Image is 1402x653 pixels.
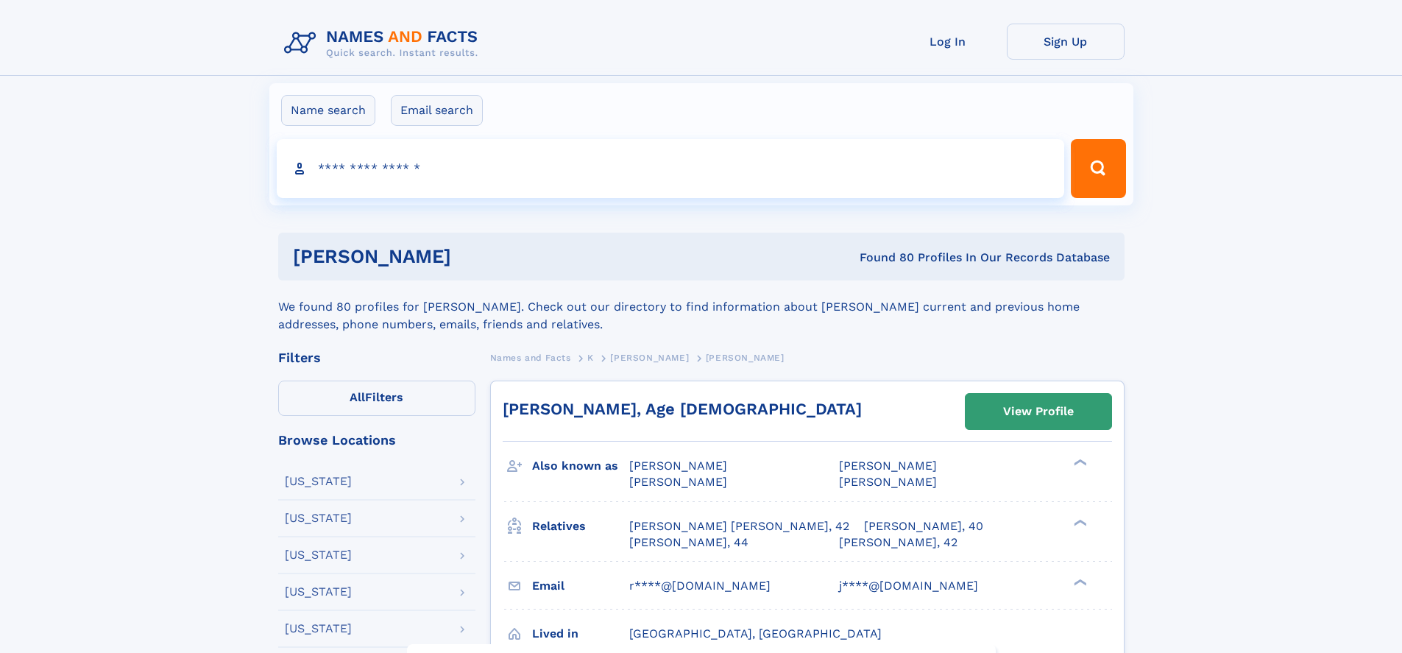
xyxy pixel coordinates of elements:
[285,476,352,487] div: [US_STATE]
[503,400,862,418] a: [PERSON_NAME], Age [DEMOGRAPHIC_DATA]
[277,139,1065,198] input: search input
[285,549,352,561] div: [US_STATE]
[610,348,689,367] a: [PERSON_NAME]
[1003,395,1074,428] div: View Profile
[629,518,849,534] a: [PERSON_NAME] [PERSON_NAME], 42
[532,621,629,646] h3: Lived in
[281,95,375,126] label: Name search
[839,475,937,489] span: [PERSON_NAME]
[587,353,594,363] span: K
[655,250,1110,266] div: Found 80 Profiles In Our Records Database
[293,247,656,266] h1: [PERSON_NAME]
[285,586,352,598] div: [US_STATE]
[1071,139,1125,198] button: Search Button
[278,280,1125,333] div: We found 80 profiles for [PERSON_NAME]. Check out our directory to find information about [PERSON...
[391,95,483,126] label: Email search
[1070,518,1088,527] div: ❯
[490,348,571,367] a: Names and Facts
[278,434,475,447] div: Browse Locations
[278,24,490,63] img: Logo Names and Facts
[532,514,629,539] h3: Relatives
[285,512,352,524] div: [US_STATE]
[532,453,629,479] h3: Also known as
[1007,24,1125,60] a: Sign Up
[629,534,748,551] a: [PERSON_NAME], 44
[889,24,1007,60] a: Log In
[1070,458,1088,467] div: ❯
[629,459,727,473] span: [PERSON_NAME]
[864,518,983,534] a: [PERSON_NAME], 40
[839,534,957,551] a: [PERSON_NAME], 42
[706,353,785,363] span: [PERSON_NAME]
[285,623,352,635] div: [US_STATE]
[629,626,882,640] span: [GEOGRAPHIC_DATA], [GEOGRAPHIC_DATA]
[350,390,365,404] span: All
[532,573,629,599] h3: Email
[278,351,475,364] div: Filters
[1070,577,1088,587] div: ❯
[966,394,1111,429] a: View Profile
[278,381,475,416] label: Filters
[839,459,937,473] span: [PERSON_NAME]
[587,348,594,367] a: K
[629,475,727,489] span: [PERSON_NAME]
[610,353,689,363] span: [PERSON_NAME]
